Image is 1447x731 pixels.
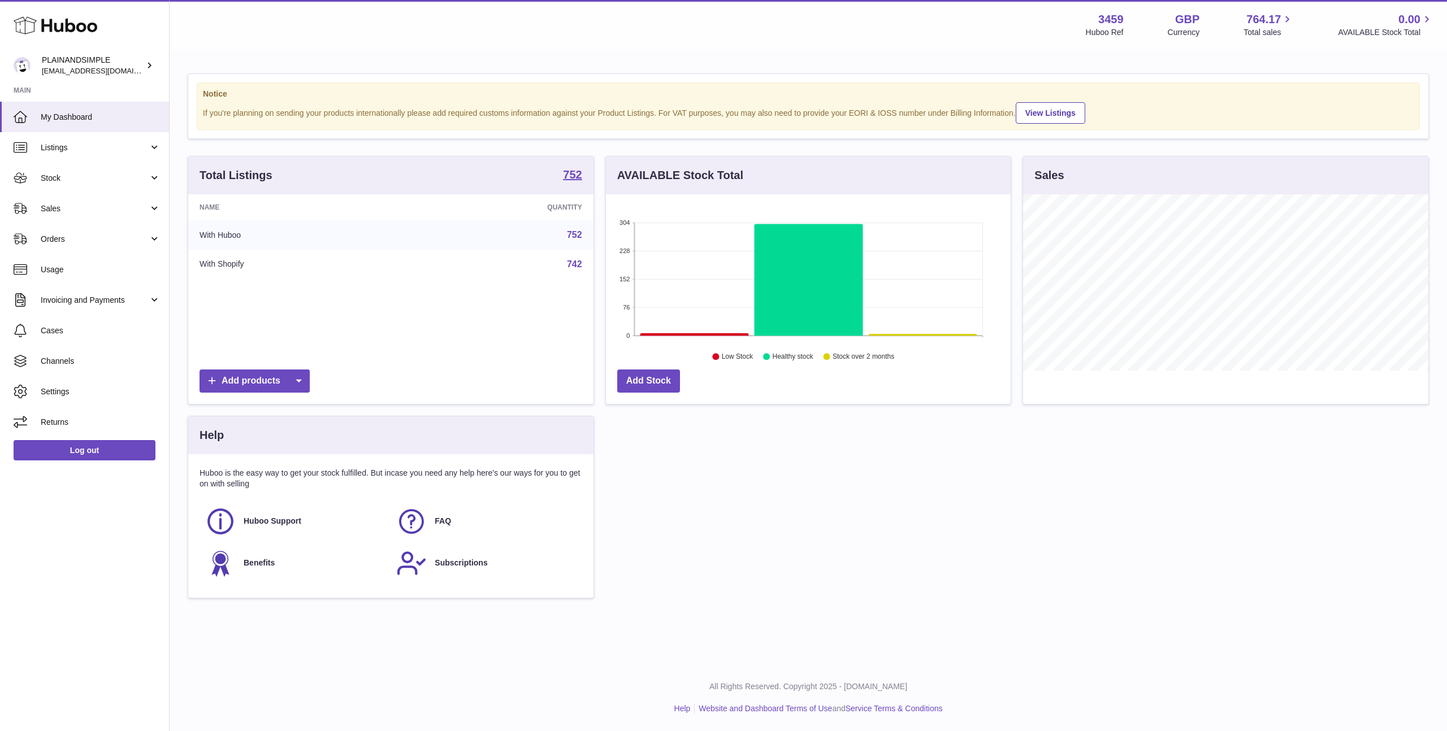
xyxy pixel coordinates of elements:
span: Listings [41,142,149,153]
div: If you're planning on sending your products internationally please add required customs informati... [203,101,1414,124]
span: Cases [41,325,161,336]
span: AVAILABLE Stock Total [1338,27,1433,38]
p: Huboo is the easy way to get your stock fulfilled. But incase you need any help here's our ways f... [200,468,582,489]
a: Benefits [205,548,385,578]
span: Sales [41,203,149,214]
span: Stock [41,173,149,184]
a: 0.00 AVAILABLE Stock Total [1338,12,1433,38]
th: Quantity [406,194,593,220]
a: Add Stock [617,369,680,393]
a: Subscriptions [396,548,576,578]
a: Help [674,704,691,713]
span: Settings [41,386,161,397]
span: Subscriptions [435,558,487,568]
span: FAQ [435,516,451,527]
a: Log out [14,440,155,460]
span: 0.00 [1398,12,1420,27]
a: 764.17 Total sales [1244,12,1294,38]
a: Website and Dashboard Terms of Use [699,704,832,713]
div: Currency [1168,27,1200,38]
h3: AVAILABLE Stock Total [617,168,743,183]
th: Name [188,194,406,220]
span: Channels [41,356,161,367]
h3: Help [200,428,224,443]
text: Healthy stock [772,353,813,361]
p: All Rights Reserved. Copyright 2025 - [DOMAIN_NAME] [179,681,1438,692]
text: 304 [619,219,630,226]
div: PLAINANDSIMPLE [42,55,144,76]
img: duco@plainandsimple.com [14,57,31,74]
text: 76 [623,304,630,311]
text: Stock over 2 months [833,353,894,361]
strong: Notice [203,89,1414,99]
td: With Huboo [188,220,406,250]
a: 752 [563,169,582,182]
a: 752 [567,230,582,240]
span: 764.17 [1246,12,1281,27]
td: With Shopify [188,250,406,279]
text: 0 [626,332,630,339]
strong: GBP [1175,12,1199,27]
strong: 3459 [1098,12,1124,27]
span: Invoicing and Payments [41,295,149,306]
span: Total sales [1244,27,1294,38]
a: FAQ [396,506,576,537]
span: Returns [41,417,161,428]
div: Huboo Ref [1086,27,1124,38]
li: and [695,703,942,714]
h3: Total Listings [200,168,272,183]
a: 742 [567,259,582,269]
a: Service Terms & Conditions [846,704,943,713]
h3: Sales [1034,168,1064,183]
span: Usage [41,264,161,275]
text: 152 [619,276,630,282]
a: View Listings [1016,102,1085,124]
span: My Dashboard [41,112,161,123]
a: Huboo Support [205,506,385,537]
span: Huboo Support [244,516,301,527]
a: Add products [200,369,310,393]
strong: 752 [563,169,582,180]
text: Low Stock [722,353,753,361]
text: 228 [619,247,630,254]
span: Orders [41,234,149,245]
span: Benefits [244,558,275,568]
span: [EMAIL_ADDRESS][DOMAIN_NAME] [42,66,166,75]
